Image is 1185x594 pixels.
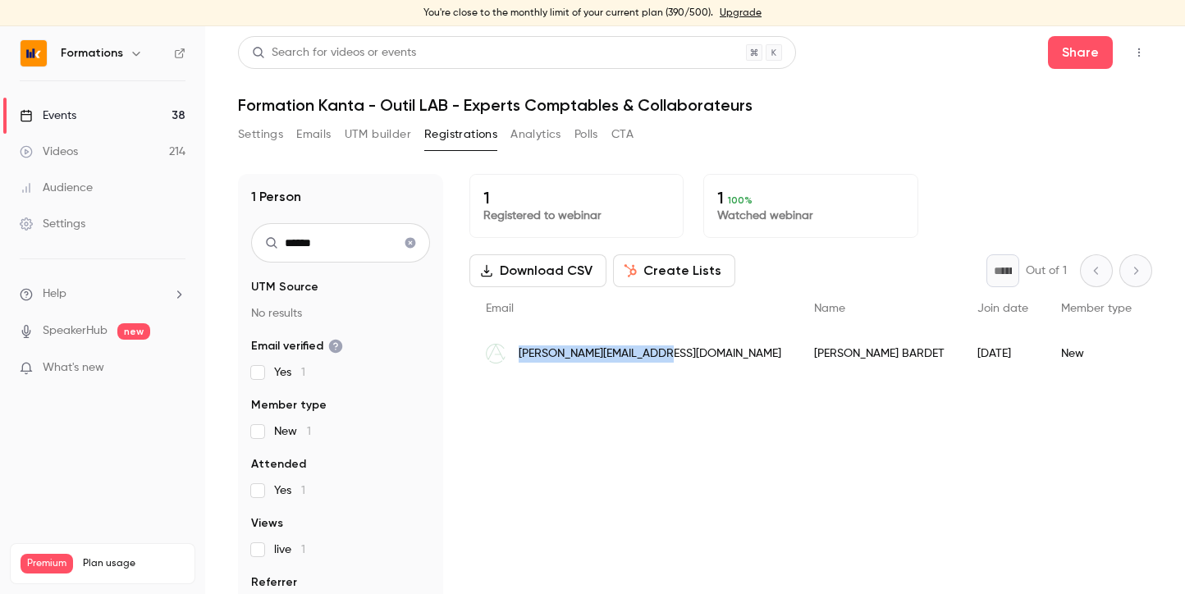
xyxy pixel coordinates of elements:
[251,456,306,473] span: Attended
[574,121,598,148] button: Polls
[252,44,416,62] div: Search for videos or events
[977,303,1028,314] span: Join date
[613,254,735,287] button: Create Lists
[251,397,327,414] span: Member type
[238,121,283,148] button: Settings
[43,286,66,303] span: Help
[274,541,305,558] span: live
[20,144,78,160] div: Videos
[1061,303,1132,314] span: Member type
[720,7,762,20] a: Upgrade
[296,121,331,148] button: Emails
[486,344,506,363] img: alcexpertise.fr
[397,230,423,256] button: Clear search
[301,544,305,555] span: 1
[20,107,76,124] div: Events
[483,208,670,224] p: Registered to webinar
[519,345,781,363] span: [PERSON_NAME][EMAIL_ADDRESS][DOMAIN_NAME]
[424,121,497,148] button: Registrations
[611,121,634,148] button: CTA
[61,45,123,62] h6: Formations
[301,367,305,378] span: 1
[251,338,343,354] span: Email verified
[20,216,85,232] div: Settings
[251,187,301,207] h1: 1 Person
[238,95,1152,115] h1: Formation Kanta - Outil LAB - Experts Comptables & Collaborateurs
[43,359,104,377] span: What's new
[43,322,108,340] a: SpeakerHub
[117,323,150,340] span: new
[20,286,185,303] li: help-dropdown-opener
[307,426,311,437] span: 1
[717,208,904,224] p: Watched webinar
[251,515,283,532] span: Views
[483,188,670,208] p: 1
[274,423,311,440] span: New
[1026,263,1067,279] p: Out of 1
[1048,36,1113,69] button: Share
[469,254,606,287] button: Download CSV
[20,180,93,196] div: Audience
[21,40,47,66] img: Formations
[274,364,305,381] span: Yes
[961,331,1045,377] div: [DATE]
[251,279,318,295] span: UTM Source
[21,554,73,573] span: Premium
[274,482,305,499] span: Yes
[814,303,845,314] span: Name
[510,121,561,148] button: Analytics
[83,557,185,570] span: Plan usage
[301,485,305,496] span: 1
[717,188,904,208] p: 1
[251,574,297,591] span: Referrer
[798,331,961,377] div: [PERSON_NAME] BARDET
[345,121,411,148] button: UTM builder
[486,303,514,314] span: Email
[1045,331,1148,377] div: New
[166,361,185,376] iframe: Noticeable Trigger
[728,194,753,206] span: 100 %
[251,305,430,322] p: No results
